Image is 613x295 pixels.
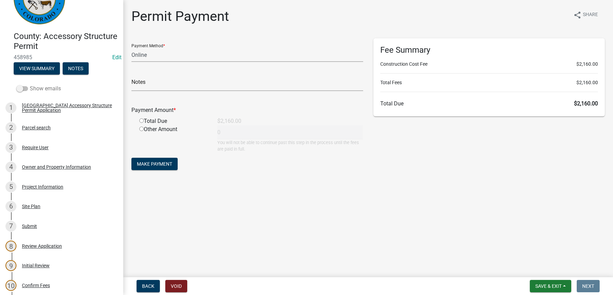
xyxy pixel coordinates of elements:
[22,224,37,229] div: Submit
[137,280,160,292] button: Back
[14,66,60,72] wm-modal-confirm: Summary
[131,8,229,25] h1: Permit Payment
[22,165,91,169] div: Owner and Property Information
[5,221,16,232] div: 7
[576,61,598,68] span: $2,160.00
[380,79,598,86] li: Total Fees
[568,8,603,22] button: shareShare
[63,62,89,75] button: Notes
[131,158,178,170] button: Make Payment
[165,280,187,292] button: Void
[14,62,60,75] button: View Summary
[583,11,598,19] span: Share
[22,184,63,189] div: Project Information
[126,106,368,114] div: Payment Amount
[22,283,50,288] div: Confirm Fees
[112,54,122,61] wm-modal-confirm: Edit Application Number
[574,100,598,107] span: $2,160.00
[134,117,212,125] div: Total Due
[63,66,89,72] wm-modal-confirm: Notes
[582,283,594,289] span: Next
[5,260,16,271] div: 9
[5,122,16,133] div: 2
[5,241,16,252] div: 8
[14,54,110,61] span: 458985
[22,244,62,248] div: Review Application
[577,280,600,292] button: Next
[22,204,40,209] div: Site Plan
[5,102,16,113] div: 1
[5,142,16,153] div: 3
[380,45,598,55] h6: Fee Summary
[530,280,571,292] button: Save & Exit
[142,283,154,289] span: Back
[22,103,112,113] div: [GEOGRAPHIC_DATA] Accessory Structure Permit Application
[5,181,16,192] div: 5
[16,85,61,93] label: Show emails
[573,11,582,19] i: share
[22,125,51,130] div: Parcel search
[576,79,598,86] span: $2,160.00
[22,263,50,268] div: Initial Review
[5,201,16,212] div: 6
[380,61,598,68] li: Construction Cost Fee
[535,283,562,289] span: Save & Exit
[134,125,212,152] div: Other Amount
[22,145,49,150] div: Require User
[14,31,118,51] h4: County: Accessory Structure Permit
[137,161,172,167] span: Make Payment
[112,54,122,61] a: Edit
[5,280,16,291] div: 10
[5,162,16,172] div: 4
[380,100,598,107] h6: Total Due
